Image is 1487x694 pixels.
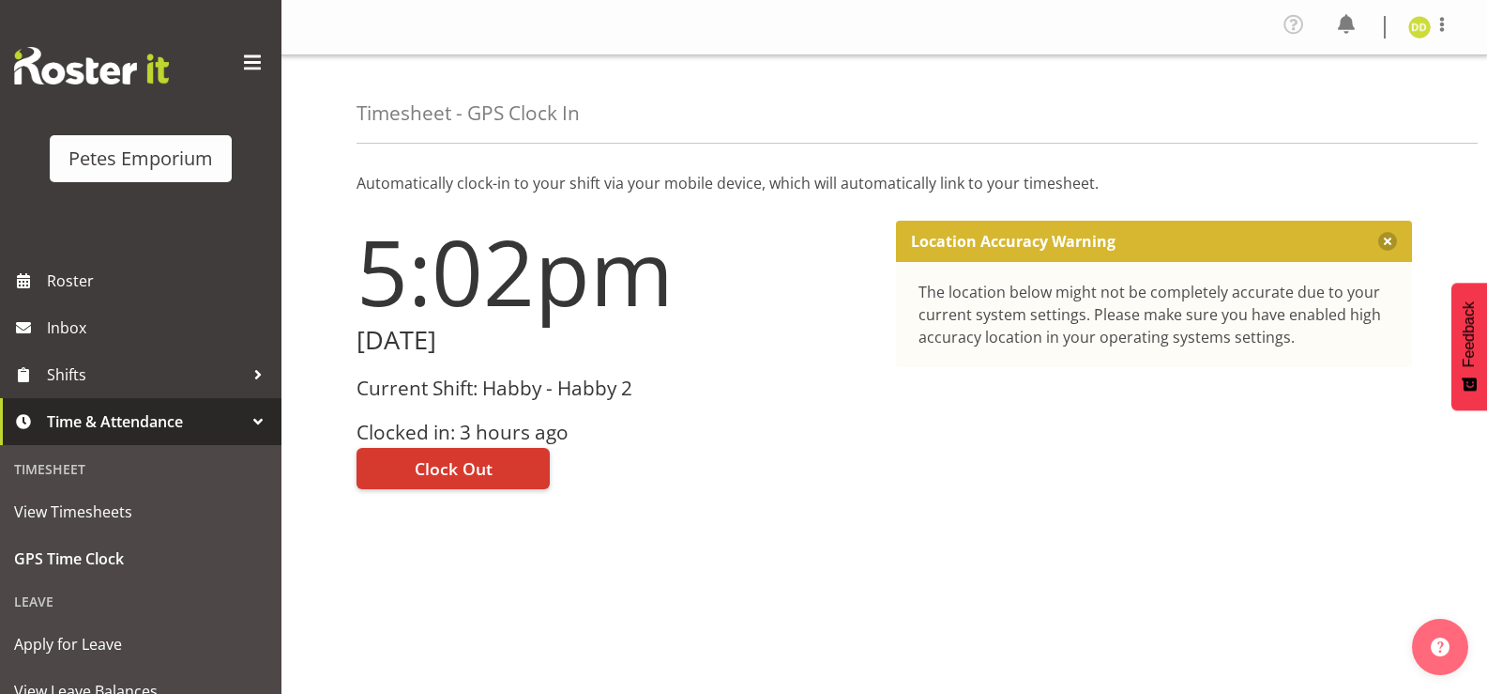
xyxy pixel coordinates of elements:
h3: Current Shift: Habby - Habby 2 [357,378,873,399]
div: Timesheet [5,450,277,488]
a: GPS Time Clock [5,535,277,582]
p: Automatically clock-in to your shift via your mobile device, which will automatically link to you... [357,172,1412,194]
span: Roster [47,267,272,295]
a: Apply for Leave [5,621,277,668]
span: Time & Attendance [47,408,244,436]
button: Clock Out [357,448,550,489]
button: Close message [1378,232,1397,251]
h3: Clocked in: 3 hours ago [357,422,873,443]
div: Petes Emporium [68,145,213,173]
h2: [DATE] [357,326,873,355]
span: Inbox [47,314,272,342]
h1: 5:02pm [357,221,873,322]
img: danielle-donselaar8920.jpg [1408,16,1431,39]
img: help-xxl-2.png [1431,638,1449,656]
span: GPS Time Clock [14,545,267,573]
h4: Timesheet - GPS Clock In [357,102,580,124]
span: Apply for Leave [14,630,267,658]
p: Location Accuracy Warning [911,232,1115,251]
span: Feedback [1461,301,1478,367]
div: Leave [5,582,277,621]
img: Rosterit website logo [14,47,169,85]
div: The location below might not be completely accurate due to your current system settings. Please m... [918,281,1390,348]
span: View Timesheets [14,498,267,526]
span: Clock Out [415,456,493,481]
span: Shifts [47,361,244,389]
button: Feedback - Show survey [1451,283,1487,410]
a: View Timesheets [5,488,277,535]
